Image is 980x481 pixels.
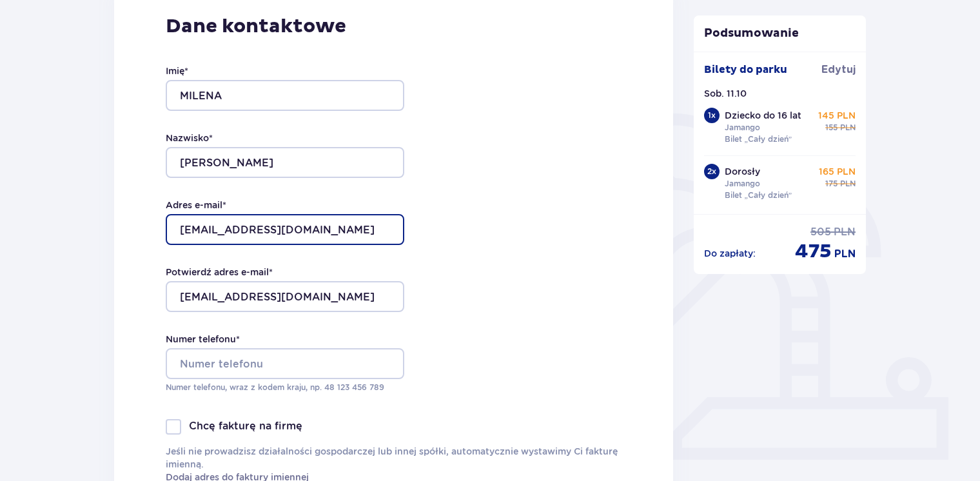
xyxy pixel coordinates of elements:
[725,122,760,133] p: Jamango
[189,419,302,433] p: Chcę fakturę na firmę
[821,63,856,77] span: Edytuj
[819,165,856,178] p: 165 PLN
[725,178,760,190] p: Jamango
[166,214,404,245] input: Adres e-mail
[694,26,867,41] p: Podsumowanie
[166,266,273,279] label: Potwierdź adres e-mail *
[166,14,622,39] p: Dane kontaktowe
[166,382,404,393] p: Numer telefonu, wraz z kodem kraju, np. 48 ​123 ​456 ​789
[818,109,856,122] p: 145 PLN
[834,247,856,261] span: PLN
[166,147,404,178] input: Nazwisko
[704,108,720,123] div: 1 x
[166,281,404,312] input: Potwierdź adres e-mail
[166,333,240,346] label: Numer telefonu *
[704,247,756,260] p: Do zapłaty :
[704,164,720,179] div: 2 x
[166,64,188,77] label: Imię *
[795,239,832,264] span: 475
[840,178,856,190] span: PLN
[704,87,747,100] p: Sob. 11.10
[166,199,226,211] label: Adres e-mail *
[166,80,404,111] input: Imię
[834,225,856,239] span: PLN
[725,165,760,178] p: Dorosły
[725,133,792,145] p: Bilet „Cały dzień”
[725,190,792,201] p: Bilet „Cały dzień”
[166,132,213,144] label: Nazwisko *
[825,178,838,190] span: 175
[825,122,838,133] span: 155
[725,109,801,122] p: Dziecko do 16 lat
[166,348,404,379] input: Numer telefonu
[840,122,856,133] span: PLN
[704,63,787,77] p: Bilety do parku
[810,225,831,239] span: 505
